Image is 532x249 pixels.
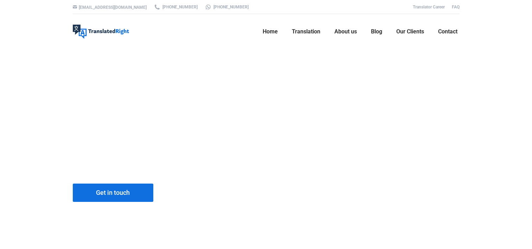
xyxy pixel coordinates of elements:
span: Contact [438,28,457,35]
a: Translator Career [413,5,445,9]
span: Blog [371,28,382,35]
strong: CALL [PHONE_NUMBER] [173,218,250,225]
span: Translation [292,28,320,35]
span: Get in touch [96,189,130,196]
h1: Certified Translation notarized by Notary Public in [GEOGRAPHIC_DATA] [73,100,327,166]
img: Translated Right [73,25,129,39]
a: Translation [290,20,322,43]
a: [PHONE_NUMBER] [154,4,198,10]
span: About us [334,28,357,35]
div: QUESTIONS On Notary Public Translation in [GEOGRAPHIC_DATA]? [173,184,259,226]
a: Home [261,20,280,43]
a: FAQ [452,5,460,9]
a: Contact [436,20,460,43]
a: Our Clients [394,20,426,43]
span: Home [263,28,278,35]
a: [EMAIL_ADDRESS][DOMAIN_NAME] [79,5,147,10]
span: Our Clients [396,28,424,35]
a: About us [332,20,359,43]
a: [PHONE_NUMBER] [205,4,249,10]
a: Get in touch [73,184,153,202]
a: Blog [369,20,384,43]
